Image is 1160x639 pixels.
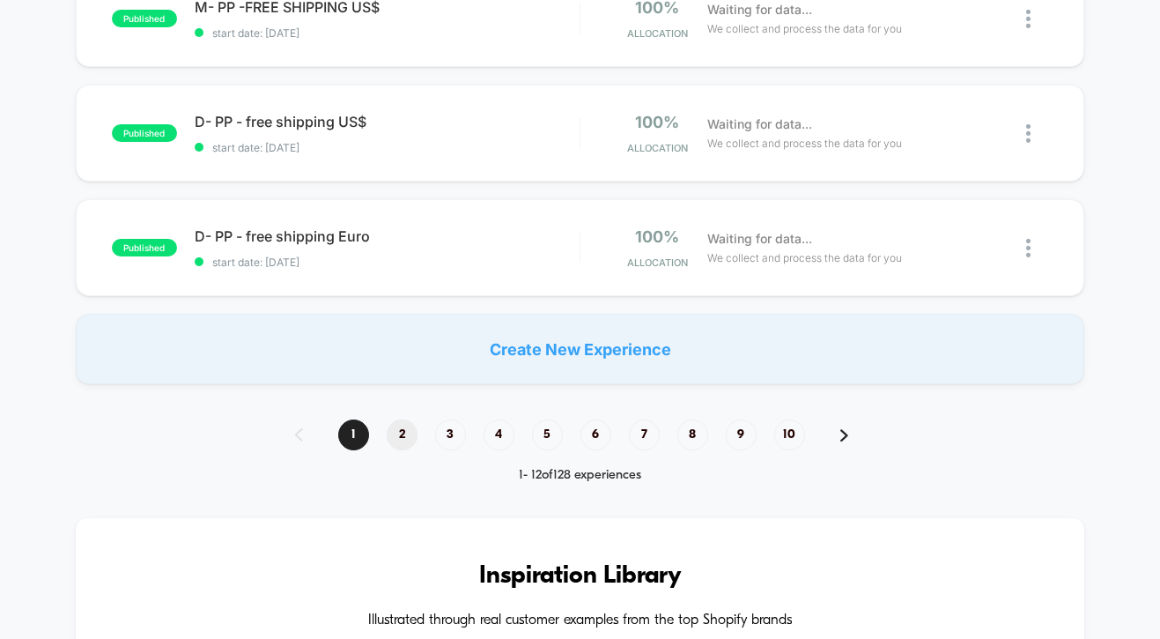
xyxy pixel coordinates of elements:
span: published [112,10,177,27]
span: 7 [629,420,660,450]
span: Waiting for data... [707,229,812,249]
img: close [1026,10,1031,28]
h4: Illustrated through real customer examples from the top Shopify brands [129,613,1032,629]
span: start date: [DATE] [195,256,580,269]
span: 10 [774,420,805,450]
div: Create New Experience [76,314,1085,384]
span: 2 [387,420,417,450]
span: 3 [435,420,466,450]
span: published [112,239,177,256]
span: We collect and process the data for you [707,20,902,37]
span: start date: [DATE] [195,141,580,154]
span: 100% [635,113,679,131]
span: D- PP - free shipping US$ [195,113,580,130]
span: 5 [532,420,563,450]
h3: Inspiration Library [129,562,1032,591]
span: Allocation [627,27,688,40]
span: 8 [677,420,708,450]
span: D- PP - free shipping Euro [195,227,580,245]
span: We collect and process the data for you [707,135,902,152]
span: published [112,124,177,142]
span: Allocation [627,142,688,154]
span: We collect and process the data for you [707,249,902,266]
span: Waiting for data... [707,115,812,134]
span: 6 [580,420,611,450]
span: 100% [635,227,679,246]
span: 9 [726,420,757,450]
span: Allocation [627,256,688,269]
img: pagination forward [840,429,848,442]
img: close [1026,124,1031,143]
span: start date: [DATE] [195,26,580,40]
span: 4 [484,420,514,450]
div: 1 - 12 of 128 experiences [277,468,883,483]
span: 1 [338,420,369,450]
img: close [1026,239,1031,257]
